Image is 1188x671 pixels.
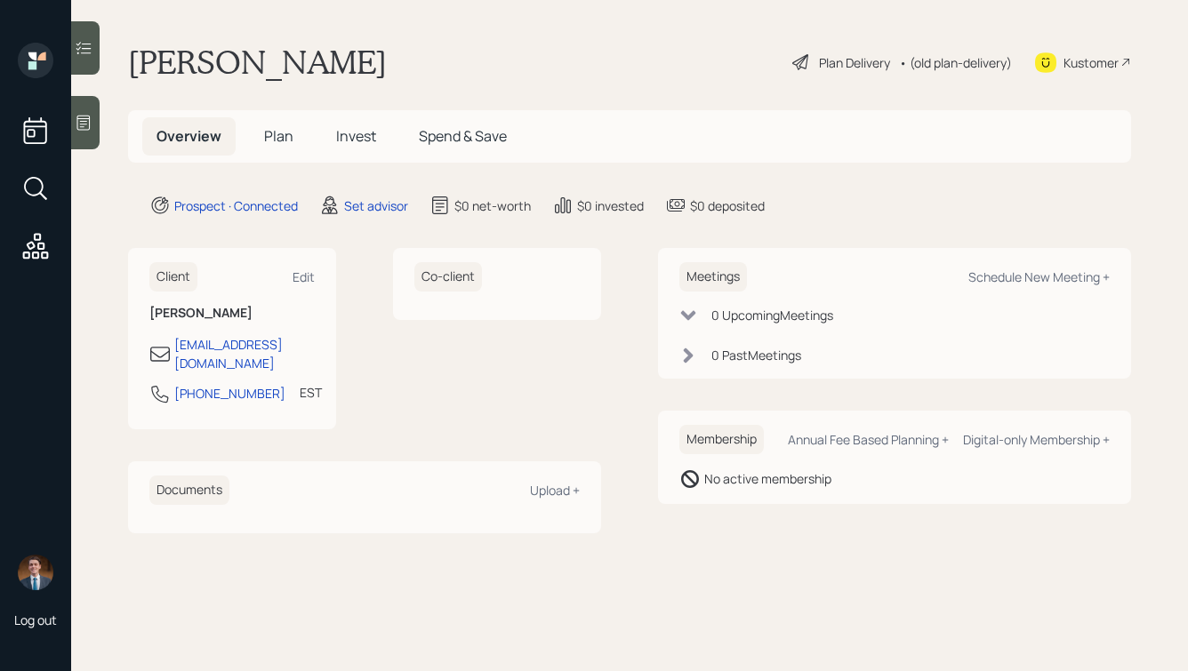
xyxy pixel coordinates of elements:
span: Invest [336,126,376,146]
div: No active membership [704,469,831,488]
div: Log out [14,611,57,628]
span: Overview [157,126,221,146]
h6: Co-client [414,262,482,292]
div: $0 invested [577,196,644,215]
div: 0 Past Meeting s [711,346,801,364]
img: hunter_neumayer.jpg [18,555,53,590]
div: [PHONE_NUMBER] [174,384,285,403]
span: Spend & Save [419,126,507,146]
div: 0 Upcoming Meeting s [711,306,833,324]
h6: Documents [149,475,229,505]
h6: [PERSON_NAME] [149,306,315,321]
div: • (old plan-delivery) [899,53,1012,72]
div: $0 deposited [690,196,765,215]
div: Set advisor [344,196,408,215]
div: Upload + [530,482,580,499]
h6: Meetings [679,262,747,292]
div: EST [300,383,322,402]
h6: Client [149,262,197,292]
div: Prospect · Connected [174,196,298,215]
div: Plan Delivery [819,53,890,72]
div: Annual Fee Based Planning + [788,431,949,448]
div: Schedule New Meeting + [968,268,1110,285]
span: Plan [264,126,293,146]
div: Edit [293,268,315,285]
h1: [PERSON_NAME] [128,43,387,82]
div: Kustomer [1064,53,1119,72]
div: Digital-only Membership + [963,431,1110,448]
h6: Membership [679,425,764,454]
div: $0 net-worth [454,196,531,215]
div: [EMAIL_ADDRESS][DOMAIN_NAME] [174,335,315,372]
